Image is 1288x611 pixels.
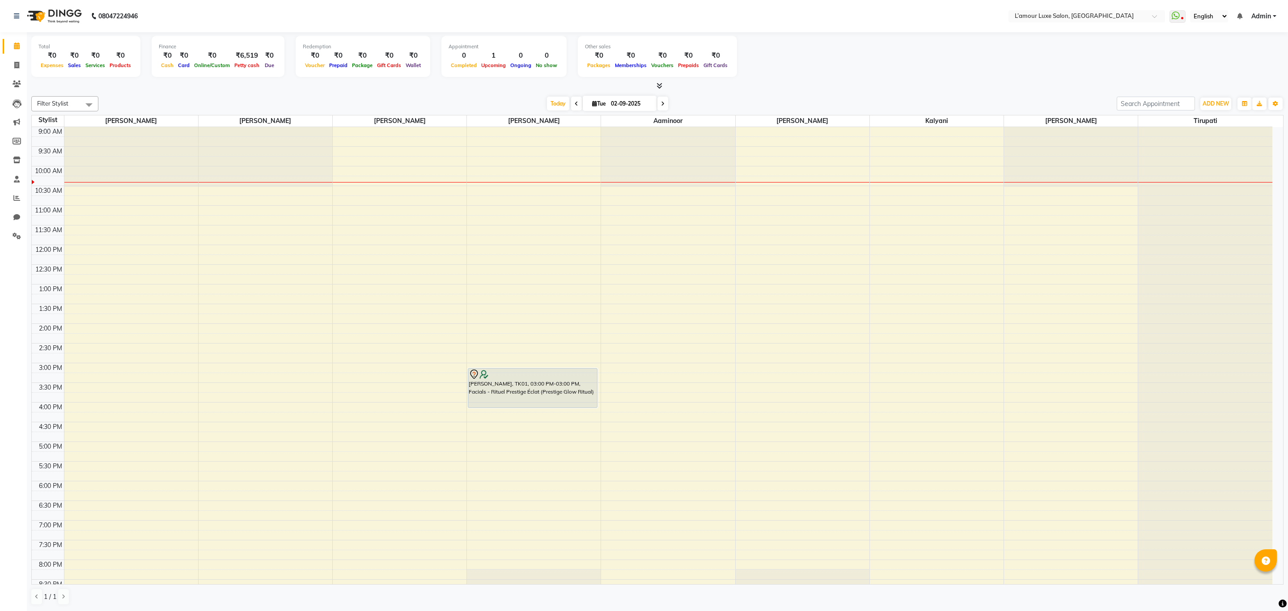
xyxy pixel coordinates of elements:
span: Kalyani [870,115,1004,127]
span: Services [83,62,107,68]
div: 3:30 PM [37,383,64,392]
div: 11:00 AM [33,206,64,215]
span: Tue [590,100,608,107]
div: 10:30 AM [33,186,64,195]
div: 1 [479,51,508,61]
span: Expenses [38,62,66,68]
div: 0 [449,51,479,61]
div: 0 [508,51,534,61]
div: 7:30 PM [37,540,64,550]
b: 08047224946 [98,4,138,29]
span: Online/Custom [192,62,232,68]
span: Prepaid [327,62,350,68]
div: Other sales [585,43,730,51]
div: ₹0 [192,51,232,61]
div: ₹0 [107,51,133,61]
div: 9:00 AM [37,127,64,136]
input: Search Appointment [1117,97,1195,110]
span: Sales [66,62,83,68]
span: Cash [159,62,176,68]
div: 2:30 PM [37,344,64,353]
div: 9:30 AM [37,147,64,156]
div: ₹0 [327,51,350,61]
span: Vouchers [649,62,676,68]
div: 0 [534,51,559,61]
div: ₹0 [676,51,701,61]
div: 4:00 PM [37,403,64,412]
div: 12:30 PM [34,265,64,274]
span: [PERSON_NAME] [64,115,198,127]
div: Stylist [32,115,64,125]
div: 7:00 PM [37,521,64,530]
span: Tirupati [1138,115,1272,127]
div: 10:00 AM [33,166,64,176]
div: [PERSON_NAME], TK01, 03:00 PM-03:00 PM, Facials - Rituel Prestige Éclat (Prestige Glow Ritual) [468,369,597,407]
span: Card [176,62,192,68]
span: Upcoming [479,62,508,68]
input: 2025-09-02 [608,97,653,110]
span: Wallet [403,62,423,68]
div: 6:00 PM [37,481,64,491]
div: 2:00 PM [37,324,64,333]
span: No show [534,62,559,68]
div: ₹0 [585,51,613,61]
div: ₹0 [66,51,83,61]
span: [PERSON_NAME] [736,115,869,127]
div: Redemption [303,43,423,51]
div: 8:00 PM [37,560,64,569]
div: 5:00 PM [37,442,64,451]
span: Memberships [613,62,649,68]
span: [PERSON_NAME] [333,115,466,127]
div: ₹0 [403,51,423,61]
span: [PERSON_NAME] [467,115,601,127]
div: ₹0 [375,51,403,61]
div: 8:30 PM [37,580,64,589]
div: 12:00 PM [34,245,64,255]
span: [PERSON_NAME] [199,115,332,127]
span: Gift Cards [375,62,403,68]
span: Gift Cards [701,62,730,68]
div: Total [38,43,133,51]
div: ₹0 [262,51,277,61]
span: Today [547,97,569,110]
div: 5:30 PM [37,462,64,471]
div: ₹0 [303,51,327,61]
div: 1:30 PM [37,304,64,314]
span: [PERSON_NAME] [1004,115,1138,127]
span: Filter Stylist [37,100,68,107]
span: Voucher [303,62,327,68]
div: Appointment [449,43,559,51]
div: ₹0 [176,51,192,61]
span: ADD NEW [1203,100,1229,107]
div: ₹0 [613,51,649,61]
div: ₹0 [83,51,107,61]
div: ₹0 [350,51,375,61]
span: Petty cash [232,62,262,68]
img: logo [23,4,84,29]
div: ₹0 [701,51,730,61]
div: 4:30 PM [37,422,64,432]
span: Products [107,62,133,68]
div: 6:30 PM [37,501,64,510]
div: ₹6,519 [232,51,262,61]
span: Admin [1251,12,1271,21]
span: Completed [449,62,479,68]
div: ₹0 [38,51,66,61]
div: 1:00 PM [37,284,64,294]
span: Ongoing [508,62,534,68]
div: ₹0 [159,51,176,61]
span: 1 / 1 [44,592,56,602]
span: Package [350,62,375,68]
div: 11:30 AM [33,225,64,235]
span: Packages [585,62,613,68]
span: Prepaids [676,62,701,68]
div: Finance [159,43,277,51]
span: Aaminoor [601,115,735,127]
div: ₹0 [649,51,676,61]
span: Due [263,62,276,68]
div: 3:00 PM [37,363,64,373]
button: ADD NEW [1200,98,1231,110]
